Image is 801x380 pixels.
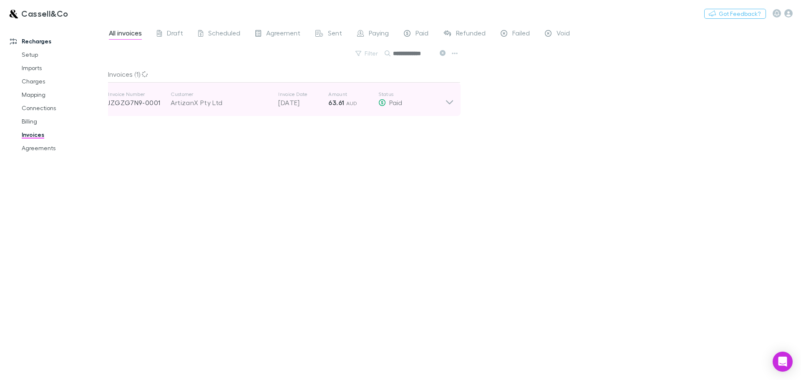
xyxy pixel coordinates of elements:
[108,91,171,98] p: Invoice Number
[2,35,113,48] a: Recharges
[389,98,402,106] span: Paid
[101,83,461,116] div: Invoice NumberJZGZG7N9-0001CustomerArtizanX Pty LtdInvoice Date[DATE]Amount63.61 AUDStatusPaid
[378,91,445,98] p: Status
[773,352,793,372] div: Open Intercom Messenger
[167,29,183,40] span: Draft
[13,115,113,128] a: Billing
[13,75,113,88] a: Charges
[346,100,358,106] span: AUD
[328,29,342,40] span: Sent
[328,91,378,98] p: Amount
[8,8,18,18] img: Cassell&Co's Logo
[208,29,240,40] span: Scheduled
[13,101,113,115] a: Connections
[416,29,428,40] span: Paid
[456,29,486,40] span: Refunded
[171,98,270,108] div: ArtizanX Pty Ltd
[13,88,113,101] a: Mapping
[108,98,171,108] p: JZGZG7N9-0001
[13,141,113,155] a: Agreements
[13,128,113,141] a: Invoices
[328,98,344,107] strong: 63.61
[3,3,73,23] a: Cassell&Co
[704,9,766,19] button: Got Feedback?
[512,29,530,40] span: Failed
[278,98,328,108] p: [DATE]
[369,29,389,40] span: Paying
[278,91,328,98] p: Invoice Date
[13,61,113,75] a: Imports
[171,91,270,98] p: Customer
[351,48,383,58] button: Filter
[109,29,142,40] span: All invoices
[21,8,68,18] h3: Cassell&Co
[266,29,300,40] span: Agreement
[557,29,570,40] span: Void
[13,48,113,61] a: Setup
